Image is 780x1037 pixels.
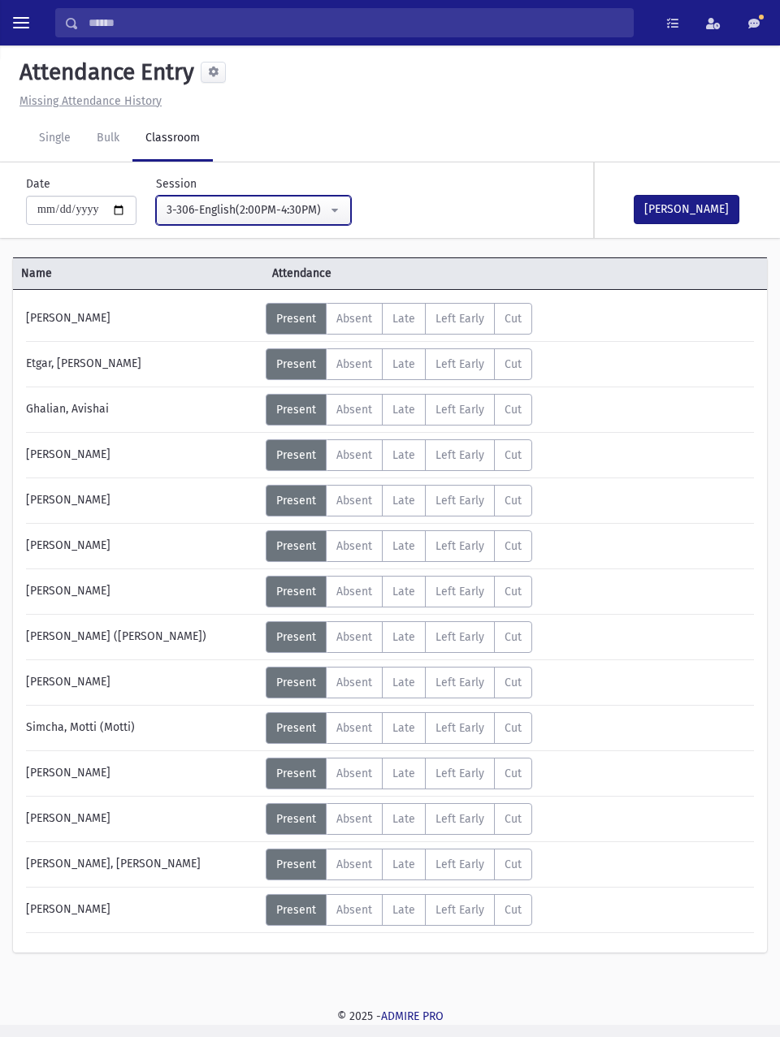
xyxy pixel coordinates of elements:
span: Absent [336,403,372,417]
span: Present [276,312,316,326]
span: Absent [336,767,372,780]
span: Present [276,903,316,917]
span: Left Early [435,676,484,689]
span: Late [392,676,415,689]
span: Cut [505,767,522,780]
div: Ghalian, Avishai [18,394,266,426]
span: Present [276,448,316,462]
span: Cut [505,312,522,326]
span: Cut [505,585,522,598]
button: [PERSON_NAME] [634,195,739,224]
div: [PERSON_NAME], [PERSON_NAME] [18,849,266,880]
span: Cut [505,494,522,508]
div: [PERSON_NAME] [18,485,266,516]
span: Absent [336,312,372,326]
div: AttTypes [266,621,532,653]
div: 3-306-English(2:00PM-4:30PM) [167,201,327,218]
span: Late [392,812,415,826]
span: Left Early [435,312,484,326]
span: Cut [505,903,522,917]
span: Attendance [264,265,704,282]
div: AttTypes [266,530,532,562]
div: AttTypes [266,394,532,426]
span: Cut [505,357,522,371]
span: Present [276,585,316,598]
span: Absent [336,494,372,508]
div: AttTypes [266,303,532,335]
span: Present [276,403,316,417]
span: Absent [336,858,372,871]
div: AttTypes [266,712,532,744]
div: AttTypes [266,894,532,926]
div: [PERSON_NAME] [18,758,266,789]
span: Late [392,357,415,371]
div: © 2025 - [13,1008,767,1025]
span: Left Early [435,494,484,508]
div: Etgar, [PERSON_NAME] [18,348,266,380]
button: toggle menu [6,8,36,37]
div: [PERSON_NAME] ([PERSON_NAME]) [18,621,266,653]
span: Late [392,585,415,598]
span: Cut [505,676,522,689]
span: Late [392,448,415,462]
span: Absent [336,539,372,553]
span: Cut [505,448,522,462]
span: Present [276,767,316,780]
button: 3-306-English(2:00PM-4:30PM) [156,196,351,225]
span: Absent [336,357,372,371]
span: Left Early [435,403,484,417]
span: Absent [336,721,372,735]
div: Simcha, Motti (Motti) [18,712,266,744]
span: Late [392,721,415,735]
span: Cut [505,812,522,826]
span: Late [392,312,415,326]
span: Late [392,539,415,553]
span: Late [392,767,415,780]
span: Late [392,494,415,508]
span: Present [276,858,316,871]
label: Date [26,175,50,192]
span: Cut [505,539,522,553]
span: Cut [505,630,522,644]
span: Late [392,403,415,417]
span: Cut [505,721,522,735]
span: Present [276,630,316,644]
label: Session [156,175,197,192]
span: Late [392,903,415,917]
a: Single [26,116,84,162]
div: [PERSON_NAME] [18,894,266,926]
span: Absent [336,585,372,598]
input: Search [79,8,633,37]
span: Left Early [435,357,484,371]
div: [PERSON_NAME] [18,303,266,335]
span: Left Early [435,721,484,735]
div: [PERSON_NAME] [18,439,266,471]
span: Present [276,812,316,826]
div: AttTypes [266,576,532,607]
span: Present [276,539,316,553]
div: AttTypes [266,758,532,789]
span: Present [276,676,316,689]
h5: Attendance Entry [13,58,194,86]
span: Absent [336,676,372,689]
span: Present [276,494,316,508]
span: Left Early [435,858,484,871]
span: Left Early [435,448,484,462]
span: Absent [336,812,372,826]
span: Cut [505,858,522,871]
div: AttTypes [266,485,532,516]
div: [PERSON_NAME] [18,576,266,607]
span: Absent [336,448,372,462]
div: [PERSON_NAME] [18,667,266,698]
a: Classroom [132,116,213,162]
div: AttTypes [266,849,532,880]
span: Late [392,858,415,871]
div: AttTypes [266,348,532,380]
span: Left Early [435,585,484,598]
div: AttTypes [266,803,532,835]
span: Left Early [435,630,484,644]
span: Left Early [435,767,484,780]
span: Present [276,357,316,371]
a: Missing Attendance History [13,94,162,108]
span: Name [13,265,264,282]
